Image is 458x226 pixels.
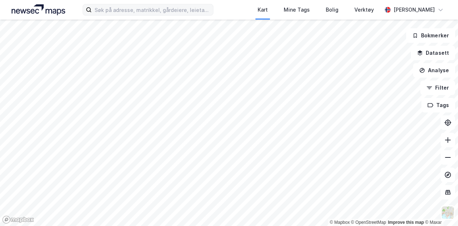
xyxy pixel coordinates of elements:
[258,5,268,14] div: Kart
[388,220,424,225] a: Improve this map
[351,220,386,225] a: OpenStreetMap
[330,220,350,225] a: Mapbox
[2,215,34,224] a: Mapbox homepage
[421,98,455,112] button: Tags
[422,191,458,226] div: Kontrollprogram for chat
[354,5,374,14] div: Verktøy
[406,28,455,43] button: Bokmerker
[420,81,455,95] button: Filter
[394,5,435,14] div: [PERSON_NAME]
[411,46,455,60] button: Datasett
[413,63,455,78] button: Analyse
[284,5,310,14] div: Mine Tags
[422,191,458,226] iframe: Chat Widget
[12,4,65,15] img: logo.a4113a55bc3d86da70a041830d287a7e.svg
[92,4,213,15] input: Søk på adresse, matrikkel, gårdeiere, leietakere eller personer
[326,5,338,14] div: Bolig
